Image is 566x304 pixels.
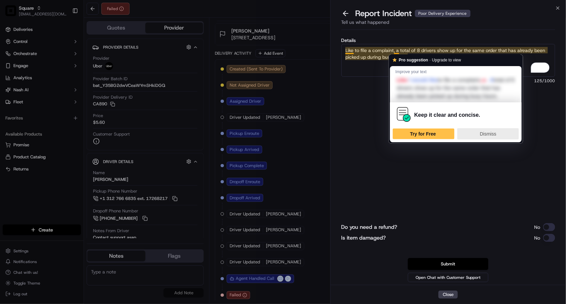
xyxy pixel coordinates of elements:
p: No [534,235,540,241]
textarea: To enrich screen reader interactions, please activate Accessibility in Grammarly extension settings [341,44,556,77]
input: Got a question? Start typing here... [17,43,121,50]
div: Tell us what happened [341,19,556,30]
div: Poor Delivery Experience [415,10,471,17]
span: Pylon [67,114,81,119]
p: No [534,224,540,231]
label: Do you need a refund? [341,223,397,231]
span: Knowledge Base [13,97,51,104]
button: Start new chat [114,66,122,74]
a: 📗Knowledge Base [4,95,54,107]
button: Submit [408,258,488,270]
button: Close [438,291,458,299]
div: Start new chat [23,64,110,71]
img: Nash [7,7,20,20]
p: Report Incident [356,8,471,19]
img: 1736555255976-a54dd68f-1ca7-489b-9aae-adbdc363a1c4 [7,64,19,76]
a: 💻API Documentation [54,95,110,107]
div: 📗 [7,98,12,103]
span: API Documentation [63,97,108,104]
button: Open Chat with Customer Support [408,273,488,282]
span: 125 /1000 [341,78,556,84]
a: Powered byPylon [47,113,81,119]
label: Is item damaged? [341,234,386,242]
label: Details [341,38,556,43]
div: 💻 [57,98,62,103]
p: Welcome 👋 [7,27,122,38]
div: We're available if you need us! [23,71,85,76]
